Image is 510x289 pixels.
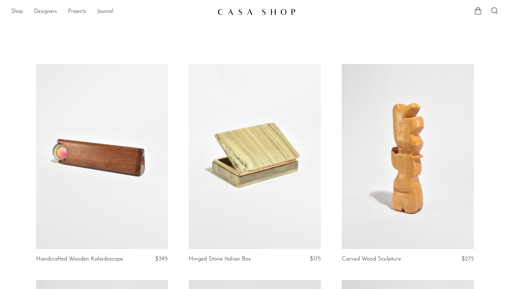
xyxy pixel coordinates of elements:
[11,6,212,18] nav: Desktop navigation
[34,7,57,16] a: Designers
[342,256,401,262] a: Carved Wood Sculpture
[36,256,123,262] a: Handcrafted Wooden Kaleidoscope
[11,7,23,16] a: Shop
[189,256,251,262] a: Hinged Stone Italian Box
[155,256,168,262] span: $395
[97,7,113,16] a: Journal
[68,7,86,16] a: Projects
[461,256,474,262] span: $275
[11,6,212,18] ul: NEW HEADER MENU
[310,256,321,262] span: $175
